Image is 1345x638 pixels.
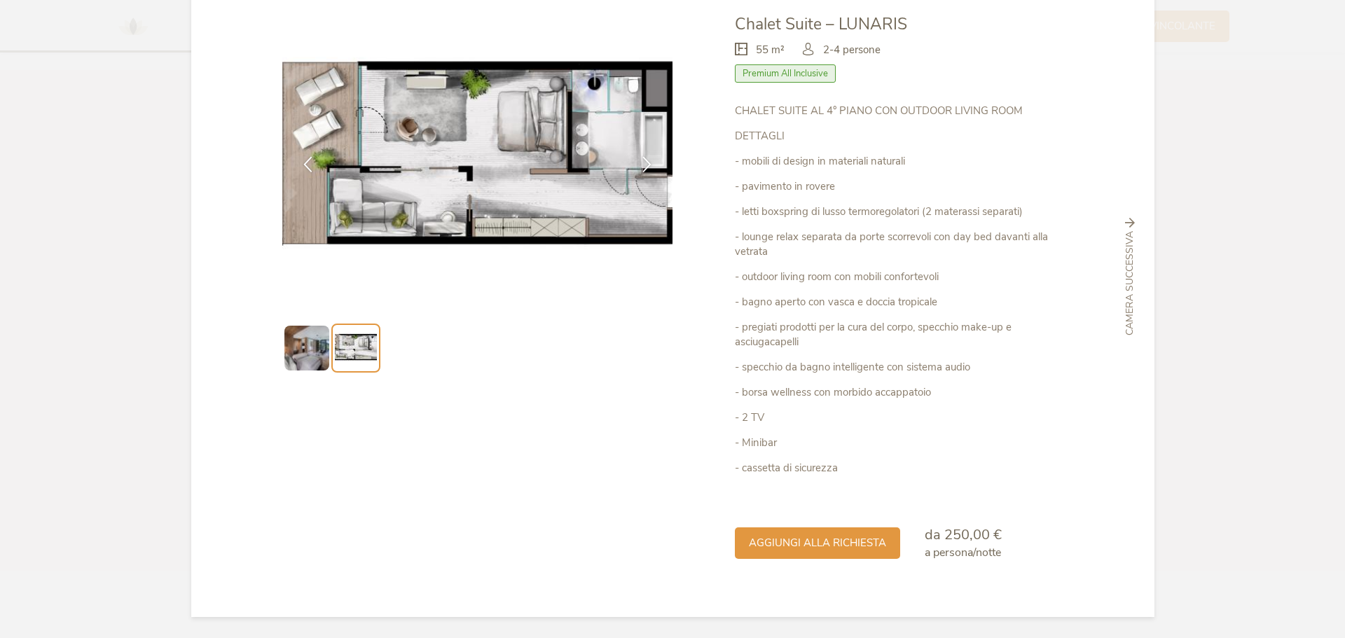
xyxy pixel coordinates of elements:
p: - cassetta di sicurezza [735,461,1063,476]
p: - specchio da bagno intelligente con sistema audio [735,360,1063,375]
p: - letti boxspring di lusso termoregolatori (2 materassi separati) [735,204,1063,219]
p: - pavimento in rovere [735,179,1063,194]
p: - bagno aperto con vasca e doccia tropicale [735,295,1063,310]
img: Preview [284,326,329,370]
p: - Minibar [735,436,1063,450]
span: aggiungi alla richiesta [749,536,886,550]
p: - mobili di design in materiali naturali [735,154,1063,169]
p: DETTAGLI [735,129,1063,144]
img: Preview [335,327,377,369]
p: - pregiati prodotti per la cura del corpo, specchio make-up e asciugacapelli [735,320,1063,349]
p: CHALET SUITE AL 4° PIANO CON OUTDOOR LIVING ROOM [735,104,1063,118]
span: a persona/notte [925,545,1001,560]
p: - outdoor living room con mobili confortevoli [735,270,1063,284]
img: Chalet Suite – LUNARIS [282,13,673,306]
span: Camera successiva [1123,231,1137,335]
p: - lounge relax separata da porte scorrevoli con day bed davanti alla vetrata [735,230,1063,259]
span: Premium All Inclusive [735,64,836,83]
p: - 2 TV [735,410,1063,425]
span: da 250,00 € [925,525,1002,544]
p: - borsa wellness con morbido accappatoio [735,385,1063,400]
